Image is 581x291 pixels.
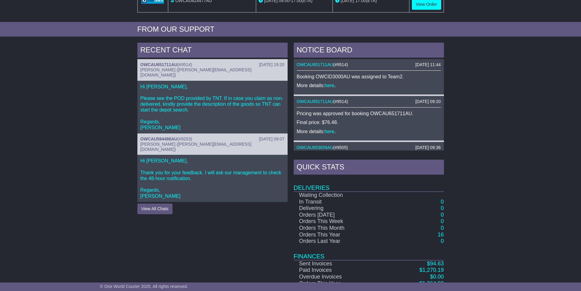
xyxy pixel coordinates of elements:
td: Delivering [294,205,388,212]
span: 1,364.82 [422,280,444,286]
a: $94.63 [427,261,444,267]
a: 0 [441,205,444,211]
div: ( ) [140,137,285,142]
a: 0 [441,218,444,224]
td: Orders This Week [294,218,388,225]
p: More details: . [297,83,441,88]
div: ( ) [140,62,285,67]
td: Orders [DATE] [294,212,388,218]
a: 0 [441,212,444,218]
td: Waiting Collection [294,192,388,199]
td: Orders Last Year [294,238,388,245]
span: #9514 [335,62,347,67]
p: Booking OWCID3000AU was assigned to Team2. [297,74,441,80]
span: © One World Courier 2025. All rights reserved. [100,284,188,289]
div: RECENT CHAT [137,43,288,59]
span: [PERSON_NAME] ([PERSON_NAME][EMAIL_ADDRESS][DOMAIN_NAME]) [140,142,252,152]
td: In Transit [294,199,388,205]
div: [DATE] 09:07 [259,137,284,142]
p: Pricing was approved for booking OWCAU651711AU. [297,111,441,116]
a: OWCAU651711AU [297,99,333,104]
button: View All Chats [137,204,172,214]
a: $1,270.19 [419,267,444,273]
a: here [325,129,334,134]
span: [PERSON_NAME] ([PERSON_NAME][EMAIL_ADDRESS][DOMAIN_NAME]) [140,67,252,77]
span: #9203 [179,137,191,141]
a: 0 [441,225,444,231]
a: here [325,83,334,88]
span: 0.00 [433,274,444,280]
a: 0 [441,199,444,205]
p: More details: . [297,129,441,134]
div: Quick Stats [294,160,444,176]
span: #9514 [179,62,191,67]
span: 94.63 [430,261,444,267]
span: #9505 [335,145,347,150]
div: [DATE] 09:20 [415,99,441,104]
div: ( ) [297,99,441,104]
td: Deliveries [294,176,444,192]
td: Paid Invoices [294,267,388,274]
a: OWCAU651711AU [297,62,333,67]
td: Finances [294,245,444,260]
td: Sent Invoices [294,260,388,267]
p: Hi [PERSON_NAME], Please see the POD provided by TNT. If in case you claim as non-delivered, kind... [140,84,285,131]
div: ( ) [297,145,441,150]
p: Hi [PERSON_NAME], Thank you for your feedback. I will ask our management to check the 48-hour not... [140,158,285,199]
td: Overdue Invoices [294,274,388,280]
div: NOTICE BOARD [294,43,444,59]
a: 16 [438,232,444,238]
a: $0.00 [430,274,444,280]
td: Orders This Year [294,280,388,287]
span: #9514 [335,99,347,104]
a: 0 [441,238,444,244]
a: OWCAU653659AU [297,145,333,150]
div: [DATE] 09:36 [415,145,441,150]
td: Orders This Year [294,232,388,238]
div: [DATE] 19:20 [259,62,284,67]
p: Final price: $76.48. [297,119,441,125]
div: ( ) [297,62,441,67]
a: $1,364.82 [419,280,444,286]
td: Orders This Month [294,225,388,232]
a: OWCAU594488AU [140,137,177,141]
span: 1,270.19 [422,267,444,273]
a: OWCAU651711AU [140,62,177,67]
div: [DATE] 11:44 [415,62,441,67]
div: FROM OUR SUPPORT [137,25,444,34]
